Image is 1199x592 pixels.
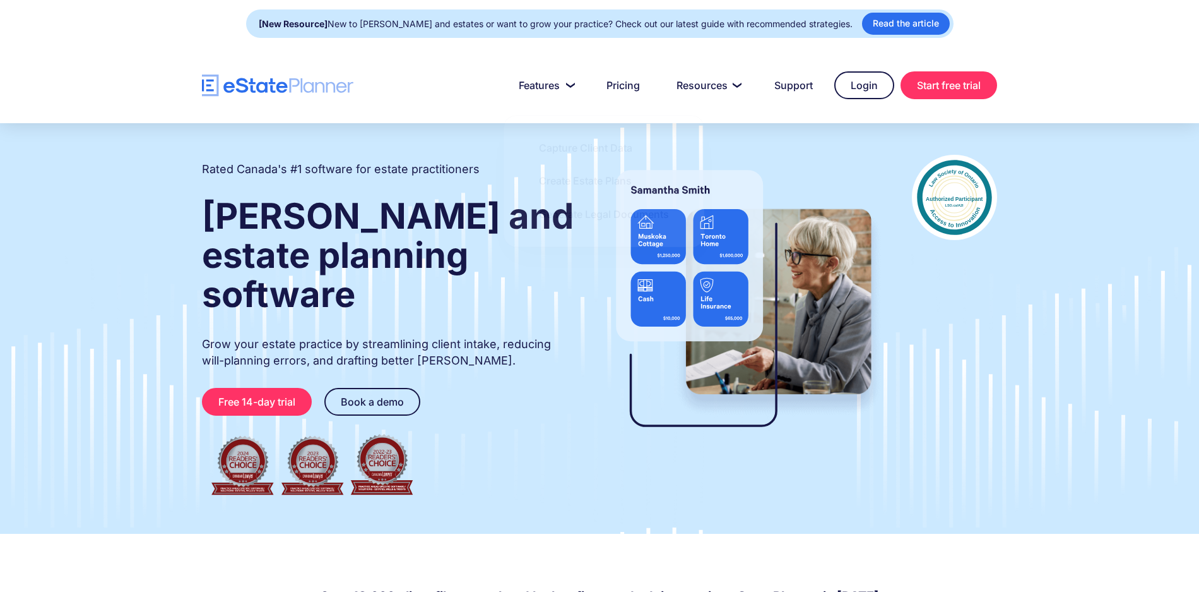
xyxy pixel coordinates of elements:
[202,75,353,97] a: home
[834,71,894,99] a: Login
[202,388,312,416] a: Free 14-day trial
[539,207,669,221] div: Generate Legal Documents
[539,141,632,155] div: Capture Client Data
[523,168,647,195] a: Create Estate Plans
[661,73,753,98] a: Resources
[601,155,887,452] img: estate planner showing wills to their clients, using eState Planner, a leading estate planning so...
[504,73,585,98] a: Features
[202,336,576,369] p: Grow your estate practice by streamlining client intake, reducing will-planning errors, and draft...
[202,161,480,178] h2: Rated Canada's #1 software for estate practitioners
[539,174,632,188] div: Create Estate Plans
[862,13,950,35] a: Read the article
[523,135,648,161] a: Capture Client Data
[591,73,655,98] a: Pricing
[901,71,997,99] a: Start free trial
[759,73,828,98] a: Support
[259,15,853,33] div: New to [PERSON_NAME] and estates or want to grow your practice? Check out our latest guide with r...
[324,388,420,416] a: Book a demo
[523,201,685,227] a: Generate Legal Documents
[202,195,574,316] strong: [PERSON_NAME] and estate planning software
[259,18,328,29] strong: [New Resource]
